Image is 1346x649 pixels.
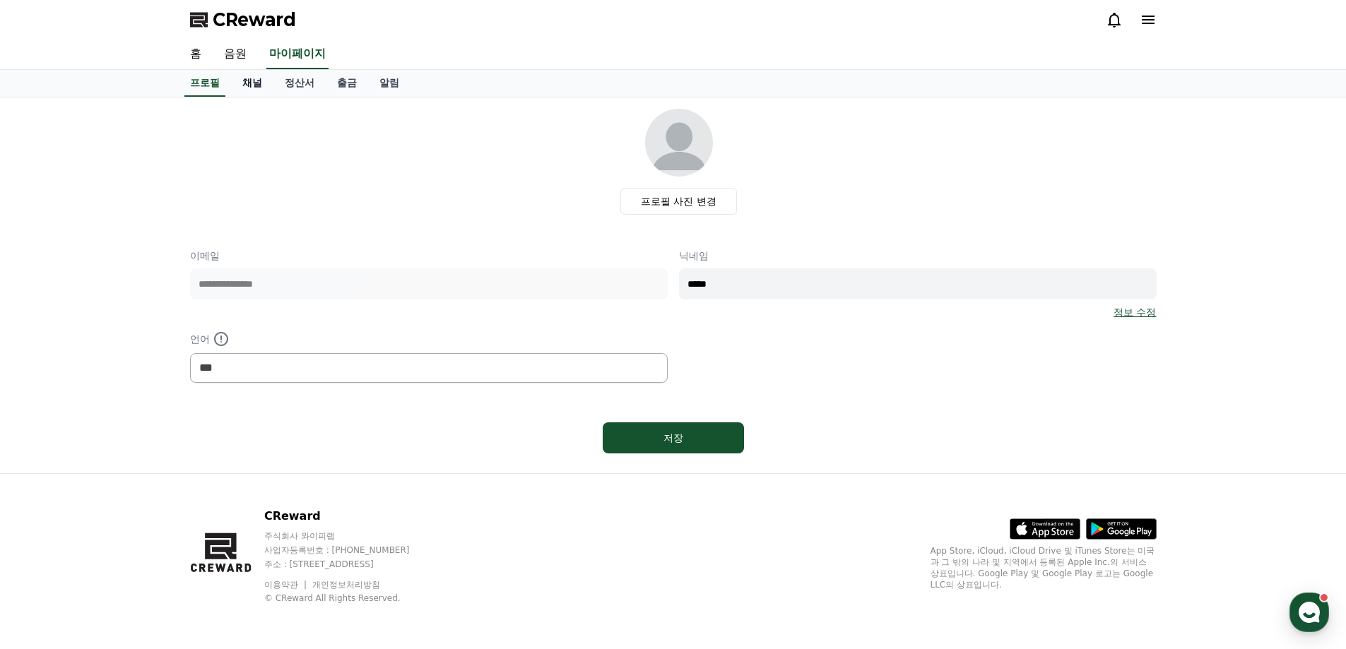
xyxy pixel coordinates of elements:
a: 정보 수정 [1114,305,1156,319]
a: 마이페이지 [266,40,329,69]
a: 알림 [368,70,411,97]
span: 홈 [45,469,53,480]
p: App Store, iCloud, iCloud Drive 및 iTunes Store는 미국과 그 밖의 나라 및 지역에서 등록된 Apple Inc.의 서비스 상표입니다. Goo... [931,545,1157,590]
span: CReward [213,8,296,31]
p: © CReward All Rights Reserved. [264,593,437,604]
a: 채널 [231,70,273,97]
a: 홈 [4,448,93,483]
a: 출금 [326,70,368,97]
p: 사업자등록번호 : [PHONE_NUMBER] [264,544,437,556]
button: 저장 [603,422,744,453]
a: 프로필 [184,70,225,97]
label: 프로필 사진 변경 [620,188,737,215]
p: CReward [264,508,437,525]
a: 음원 [213,40,258,69]
a: 정산서 [273,70,326,97]
div: 저장 [631,431,716,445]
p: 주소 : [STREET_ADDRESS] [264,559,437,570]
a: 개인정보처리방침 [312,580,380,590]
a: CReward [190,8,296,31]
a: 대화 [93,448,182,483]
a: 설정 [182,448,271,483]
p: 언어 [190,331,668,347]
a: 이용약관 [264,580,309,590]
p: 주식회사 와이피랩 [264,530,437,542]
img: profile_image [645,109,713,177]
span: 설정 [218,469,235,480]
span: 대화 [129,470,146,481]
a: 홈 [179,40,213,69]
p: 이메일 [190,249,668,263]
p: 닉네임 [679,249,1157,263]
